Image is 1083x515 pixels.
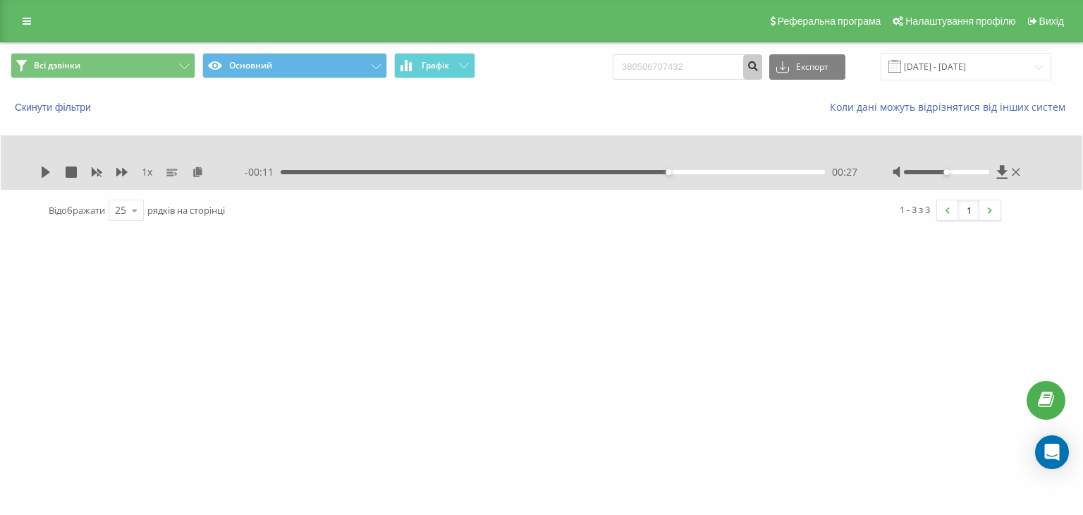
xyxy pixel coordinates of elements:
span: - 00:11 [245,165,281,179]
div: Accessibility label [944,169,950,175]
input: Пошук за номером [613,54,762,80]
a: Коли дані можуть відрізнятися вiд інших систем [830,100,1072,114]
div: 25 [115,203,126,217]
span: Реферальна програма [778,16,881,27]
button: Основний [202,53,387,78]
span: 1 x [142,165,152,179]
button: Графік [394,53,475,78]
span: Всі дзвінки [34,60,80,71]
div: 1 - 3 з 3 [900,202,930,217]
span: рядків на сторінці [147,204,225,217]
button: Експорт [769,54,845,80]
span: Налаштування профілю [905,16,1015,27]
div: Accessibility label [666,169,671,175]
button: Скинути фільтри [11,101,98,114]
button: Всі дзвінки [11,53,195,78]
span: Графік [422,61,449,71]
a: 1 [958,200,979,220]
span: 00:27 [832,165,857,179]
span: Вихід [1039,16,1064,27]
div: Open Intercom Messenger [1035,435,1069,469]
span: Відображати [49,204,105,217]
